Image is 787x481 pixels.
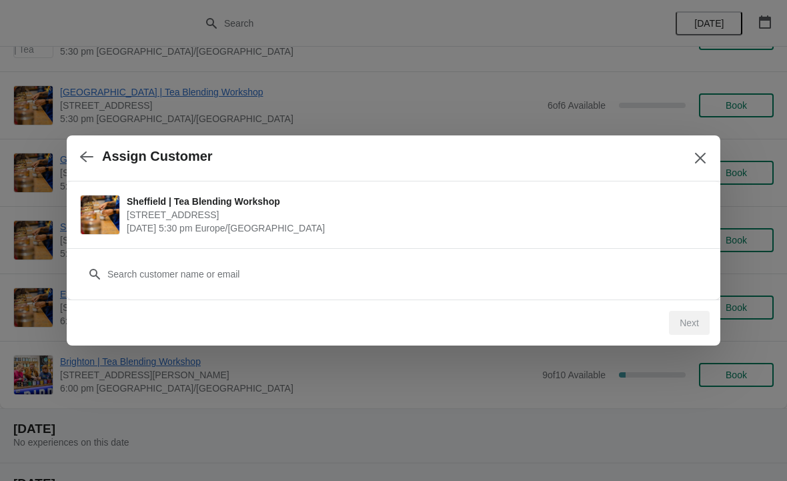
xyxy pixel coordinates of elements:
h2: Assign Customer [102,149,213,164]
input: Search customer name or email [107,262,707,286]
span: Sheffield | Tea Blending Workshop [127,195,700,208]
button: Close [688,146,712,170]
span: [DATE] 5:30 pm Europe/[GEOGRAPHIC_DATA] [127,221,700,235]
img: Sheffield | Tea Blending Workshop | 76 - 78 Pinstone Street, Sheffield, S1 2HP | October 12 | 5:3... [81,195,119,234]
span: [STREET_ADDRESS] [127,208,700,221]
